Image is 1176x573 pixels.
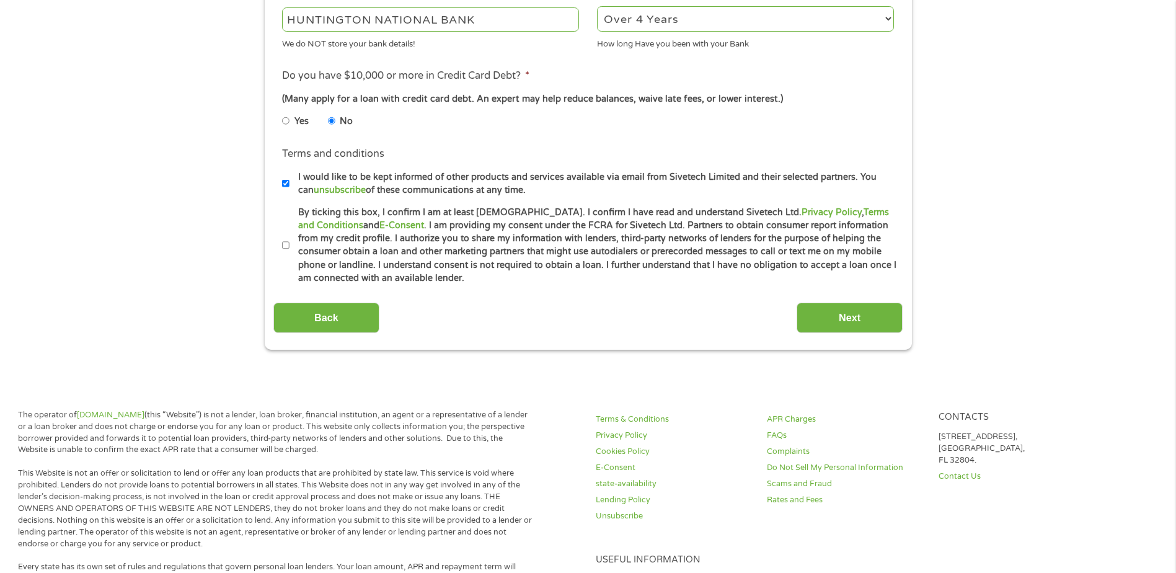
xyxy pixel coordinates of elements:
label: No [340,115,353,128]
a: unsubscribe [314,185,366,195]
label: Yes [294,115,309,128]
a: [DOMAIN_NAME] [77,410,144,420]
a: E-Consent [379,220,424,231]
input: Next [797,303,903,333]
label: I would like to be kept informed of other products and services available via email from Sivetech... [290,171,898,197]
h4: Useful Information [596,554,1095,566]
a: APR Charges [767,414,923,425]
a: Terms & Conditions [596,414,752,425]
p: The operator of (this “Website”) is not a lender, loan broker, financial institution, an agent or... [18,409,533,456]
label: Terms and conditions [282,148,384,161]
p: [STREET_ADDRESS], [GEOGRAPHIC_DATA], FL 32804. [939,431,1095,466]
a: Privacy Policy [596,430,752,442]
a: Terms and Conditions [298,207,889,231]
label: Do you have $10,000 or more in Credit Card Debt? [282,69,529,82]
a: Unsubscribe [596,510,752,522]
a: E-Consent [596,462,752,474]
a: Complaints [767,446,923,458]
a: Do Not Sell My Personal Information [767,462,923,474]
a: state-availability [596,478,752,490]
a: Cookies Policy [596,446,752,458]
a: Contact Us [939,471,1095,482]
a: Scams and Fraud [767,478,923,490]
div: (Many apply for a loan with credit card debt. An expert may help reduce balances, waive late fees... [282,92,893,106]
h4: Contacts [939,412,1095,424]
label: By ticking this box, I confirm I am at least [DEMOGRAPHIC_DATA]. I confirm I have read and unders... [290,206,898,285]
a: Privacy Policy [802,207,862,218]
div: How long Have you been with your Bank [597,33,894,50]
a: FAQs [767,430,923,442]
input: Back [273,303,379,333]
a: Lending Policy [596,494,752,506]
div: We do NOT store your bank details! [282,33,579,50]
p: This Website is not an offer or solicitation to lend or offer any loan products that are prohibit... [18,468,533,549]
a: Rates and Fees [767,494,923,506]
